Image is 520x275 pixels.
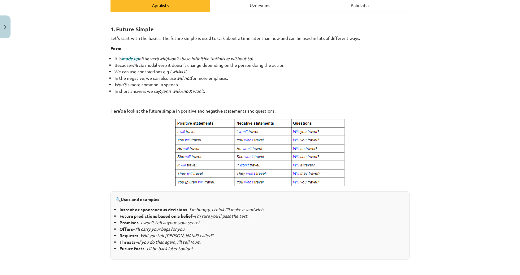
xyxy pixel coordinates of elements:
i: of [122,56,143,61]
li: – . [119,226,405,232]
li: – . [119,213,405,219]
i: I won’t tell anyone your secret [141,220,200,225]
i: will/won’t [159,56,179,61]
b: Future predictions based on a belief [119,213,193,219]
i: will is [131,62,142,68]
li: In the negative, we can also use for more emphasis. [115,75,409,81]
p: Let’s start with the basics. The future simple is used to talk about a time later than now and ca... [110,35,409,41]
li: – [119,232,405,239]
span: made up [122,56,139,61]
b: Requests [119,233,138,238]
li: – . [119,239,405,245]
li: Because a modal verb it doesn’t change depending on the person doing the action. [115,62,409,68]
b: Instant or spontaneous decisions [119,207,187,212]
li: – . [119,219,405,226]
i: will not [176,75,191,81]
strong: 1. Future Simple [110,25,154,32]
i: base infinitive (infinitive without to) [181,56,253,61]
img: icon-close-lesson-0947bae3869378f0d4975bcd49f059093ad1ed9edebbc8119c70593378902aed.svg [4,25,6,29]
i: Won’t [115,82,126,87]
b: Threats [119,239,136,245]
strong: Uses and examples [121,196,159,202]
i: If you do that again, I’ll tell Mum [138,239,200,245]
li: We can use contractions e.g. = . [115,68,409,75]
li: It is the verb + . [115,55,409,62]
i: I’ll [182,69,186,74]
i: I will [170,69,179,74]
i: no X won’t [183,88,204,94]
b: Offers [119,226,133,232]
i: I’ll carry your bags for you [135,226,184,232]
i: I’m sure you’ll pass the test [195,213,247,219]
li: – . [119,245,405,252]
p: 🔍 [115,196,405,203]
b: Future facts [119,246,145,251]
i: yes X will [161,88,179,94]
i: I’m hungry. I think I’ll make a sandwich. [189,207,264,212]
p: Here’s a look at the future simple in positive and negative statements and questions. [110,108,409,114]
b: Promises [119,220,139,225]
li: – [119,206,405,213]
i: I’ll be back later tonight [147,246,193,251]
li: In short answers we say: or . [115,88,409,94]
li: is more common in speech. [115,81,409,88]
strong: Form [110,45,121,51]
i: Will you tell [PERSON_NAME] called? [141,233,213,238]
